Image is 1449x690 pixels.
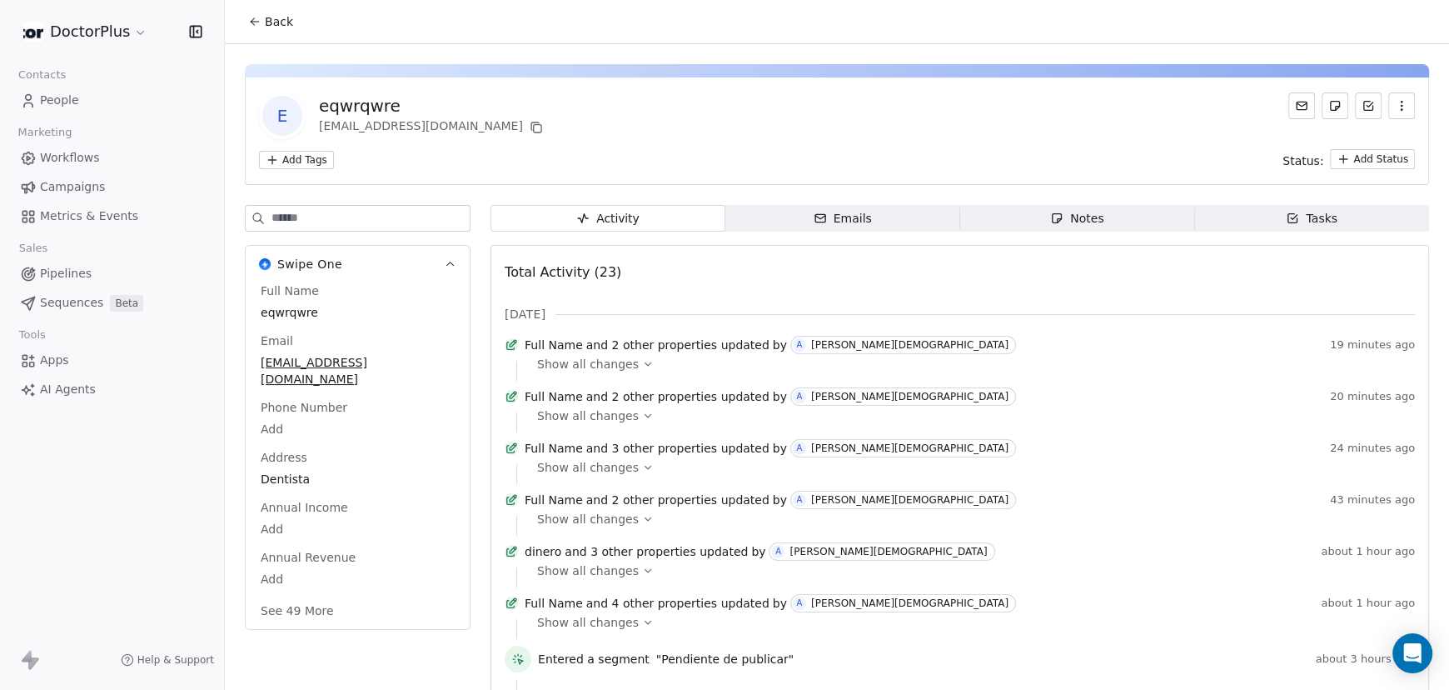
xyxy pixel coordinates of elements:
[537,511,1403,527] a: Show all changes
[259,258,271,270] img: Swipe One
[537,562,1403,579] a: Show all changes
[13,347,211,374] a: Apps
[537,562,639,579] span: Show all changes
[40,265,92,282] span: Pipelines
[1321,597,1415,610] span: about 1 hour ago
[537,356,639,372] span: Show all changes
[796,390,802,403] div: A
[257,332,296,349] span: Email
[796,338,802,352] div: A
[13,289,211,317] a: SequencesBeta
[773,337,787,353] span: by
[261,304,455,321] span: eqwrqwre
[40,294,103,312] span: Sequences
[319,94,546,117] div: eqwrqwre
[13,202,211,230] a: Metrics & Events
[1330,149,1415,169] button: Add Status
[775,545,781,558] div: A
[586,388,769,405] span: and 2 other properties updated
[656,651,794,667] span: "Pendiente de publicar"
[586,492,769,508] span: and 2 other properties updated
[1392,633,1432,673] div: Open Intercom Messenger
[773,595,787,612] span: by
[261,571,455,587] span: Add
[13,144,211,172] a: Workflows
[505,264,621,280] span: Total Activity (23)
[261,354,455,387] span: [EMAIL_ADDRESS][DOMAIN_NAME]
[537,614,1403,631] a: Show all changes
[537,459,1403,476] a: Show all changes
[525,440,583,457] span: Full Name
[811,597,1008,609] div: [PERSON_NAME][DEMOGRAPHIC_DATA]
[537,614,639,631] span: Show all changes
[20,17,151,46] button: DoctorPlus
[796,597,802,610] div: A
[1330,493,1415,507] span: 43 minutes ago
[537,356,1403,372] a: Show all changes
[13,173,211,201] a: Campaigns
[262,96,302,136] span: e
[1330,338,1415,352] span: 19 minutes ago
[257,399,351,416] span: Phone Number
[40,92,79,109] span: People
[811,339,1008,351] div: [PERSON_NAME][DEMOGRAPHIC_DATA]
[261,471,455,487] span: Dentista
[40,352,69,369] span: Apps
[525,595,583,612] span: Full Name
[238,7,303,37] button: Back
[121,653,214,667] a: Help & Support
[277,256,342,272] span: Swipe One
[1330,390,1415,403] span: 20 minutes ago
[505,306,545,322] span: [DATE]
[251,596,344,626] button: See 49 More
[811,391,1008,402] div: [PERSON_NAME][DEMOGRAPHIC_DATA]
[246,246,470,282] button: Swipe OneSwipe One
[525,543,561,560] span: dinero
[40,178,105,196] span: Campaigns
[1330,442,1415,455] span: 24 minutes ago
[811,442,1008,454] div: [PERSON_NAME][DEMOGRAPHIC_DATA]
[1321,545,1415,558] span: about 1 hour ago
[773,388,787,405] span: by
[796,493,802,507] div: A
[257,549,359,566] span: Annual Revenue
[13,260,211,287] a: Pipelines
[257,282,322,299] span: Full Name
[537,407,639,424] span: Show all changes
[246,282,470,629] div: Swipe OneSwipe One
[265,13,293,30] span: Back
[525,492,583,508] span: Full Name
[525,337,583,353] span: Full Name
[796,442,802,455] div: A
[23,22,43,42] img: logo-Doctor-Plus.jpg
[814,210,872,227] div: Emails
[1286,210,1337,227] div: Tasks
[537,511,639,527] span: Show all changes
[50,21,130,42] span: DoctorPlus
[525,388,583,405] span: Full Name
[789,546,987,557] div: [PERSON_NAME][DEMOGRAPHIC_DATA]
[11,62,73,87] span: Contacts
[259,151,334,169] button: Add Tags
[751,543,765,560] span: by
[586,337,769,353] span: and 2 other properties updated
[11,120,79,145] span: Marketing
[565,543,748,560] span: and 3 other properties updated
[137,653,214,667] span: Help & Support
[12,322,52,347] span: Tools
[586,440,769,457] span: and 3 other properties updated
[13,376,211,403] a: AI Agents
[257,499,351,516] span: Annual Income
[586,595,769,612] span: and 4 other properties updated
[12,236,55,261] span: Sales
[40,149,100,167] span: Workflows
[811,494,1008,506] div: [PERSON_NAME][DEMOGRAPHIC_DATA]
[261,421,455,437] span: Add
[537,407,1403,424] a: Show all changes
[40,207,138,225] span: Metrics & Events
[110,295,143,312] span: Beta
[773,440,787,457] span: by
[40,381,96,398] span: AI Agents
[1050,210,1103,227] div: Notes
[261,521,455,537] span: Add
